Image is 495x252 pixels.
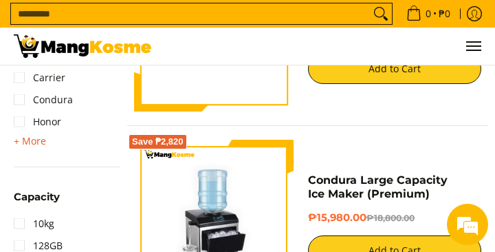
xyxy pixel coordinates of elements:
a: Honor [14,111,61,133]
span: + More [14,136,46,147]
summary: Open [14,192,60,213]
del: ₱18,800.00 [366,213,415,223]
button: Search [370,3,392,24]
span: • [402,6,454,21]
nav: Main Menu [165,28,481,65]
span: Save ₱2,820 [132,138,184,146]
h6: ₱15,980.00 [308,211,482,225]
a: Carrier [14,67,65,89]
img: Premium Deals: Best Premium Home Appliances Sale l Mang Kosme [14,34,151,58]
a: Condura [14,89,73,111]
span: Capacity [14,192,60,202]
a: Condura Large Capacity Ice Maker (Premium) [308,174,448,200]
button: Add to Cart [308,54,482,84]
ul: Customer Navigation [165,28,481,65]
button: Menu [465,28,481,65]
span: 0 [423,9,433,19]
span: ₱0 [437,9,452,19]
a: 10kg [14,213,54,235]
summary: Open [14,133,46,149]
